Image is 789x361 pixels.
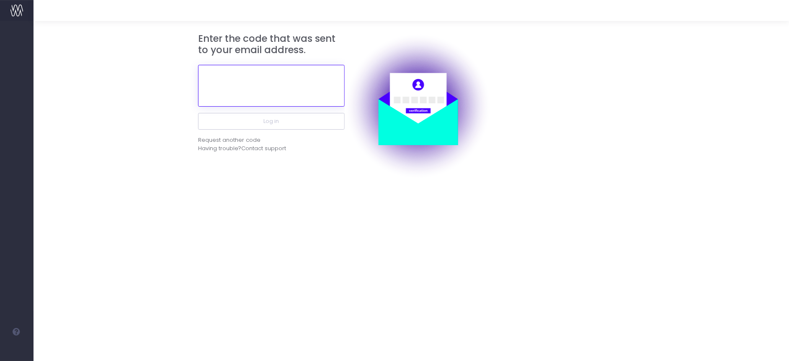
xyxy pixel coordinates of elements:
div: Request another code [198,136,260,144]
div: Having trouble? [198,144,345,153]
button: Log in [198,113,345,130]
span: Contact support [241,144,286,153]
img: images/default_profile_image.png [10,344,23,357]
h3: Enter the code that was sent to your email address. [198,33,345,56]
img: auth.png [345,33,491,179]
